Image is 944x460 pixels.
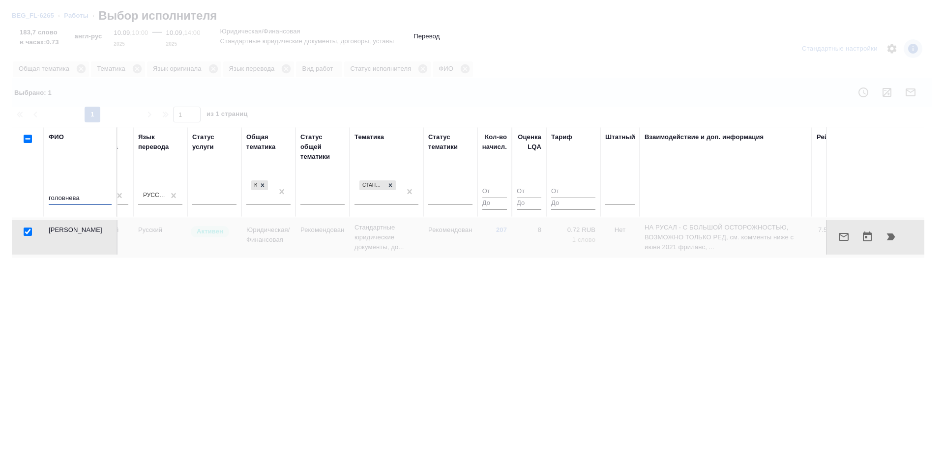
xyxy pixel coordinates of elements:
input: От [551,186,595,198]
div: Кол-во начисл. [482,132,507,152]
input: До [482,198,507,210]
button: Отправить предложение о работе [832,225,855,249]
input: До [551,198,595,210]
div: Общая тематика [246,132,291,152]
div: Штатный [605,132,635,142]
div: Тематика [354,132,384,142]
div: Оценка LQA [517,132,541,152]
input: До [517,198,541,210]
div: Тариф [551,132,572,142]
div: Статус тематики [428,132,472,152]
div: Рейтинг [817,132,842,142]
div: Стандартные юридические документы, договоры, уставы [359,180,385,191]
div: Язык перевода [138,132,182,152]
div: Взаимодействие и доп. информация [645,132,764,142]
div: Статус услуги [192,132,236,152]
input: От [517,186,541,198]
div: Статус общей тематики [300,132,345,162]
td: [PERSON_NAME] [44,220,118,255]
button: Продолжить [879,225,903,249]
div: Юридическая/Финансовая [251,180,257,191]
input: От [482,186,507,198]
button: Открыть календарь загрузки [855,225,879,249]
div: Русский [143,191,166,200]
div: Юридическая/Финансовая [250,179,269,192]
div: ФИО [49,132,64,142]
div: Стандартные юридические документы, договоры, уставы [358,179,397,192]
p: Перевод [413,31,440,41]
